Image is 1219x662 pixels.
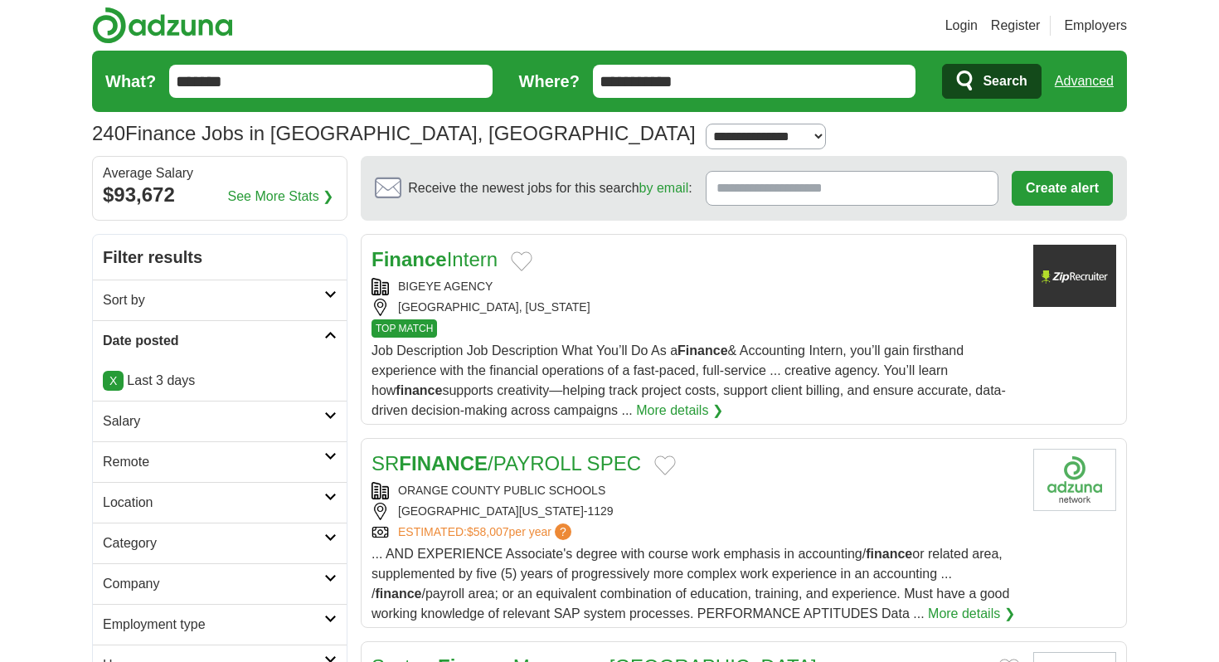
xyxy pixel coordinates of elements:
[866,547,912,561] strong: finance
[654,455,676,475] button: Add to favorite jobs
[1055,65,1114,98] a: Advanced
[372,343,1006,417] span: Job Description Job Description What You’ll Do As a & Accounting Intern, you’ll gain firsthand ex...
[372,482,1020,499] div: ORANGE COUNTY PUBLIC SCHOOLS
[372,319,437,338] span: TOP MATCH
[105,69,156,94] label: What?
[93,320,347,361] a: Date posted
[372,299,1020,316] div: [GEOGRAPHIC_DATA], [US_STATE]
[1033,449,1116,511] img: Company logo
[372,452,641,475] a: SRFINANCE/PAYROLL SPEC
[228,187,334,207] a: See More Stats ❯
[103,493,324,513] h2: Location
[103,167,337,180] div: Average Salary
[103,371,124,391] a: X
[636,401,723,421] a: More details ❯
[519,69,580,94] label: Where?
[467,525,509,538] span: $58,007
[511,251,532,271] button: Add to favorite jobs
[945,16,978,36] a: Login
[399,452,488,475] strong: FINANCE
[92,119,125,148] span: 240
[103,180,337,210] div: $93,672
[991,16,1041,36] a: Register
[372,278,1020,295] div: BIGEYE AGENCY
[103,411,324,431] h2: Salary
[398,523,575,541] a: ESTIMATED:$58,007per year?
[103,615,324,635] h2: Employment type
[677,343,727,358] strong: Finance
[103,452,324,472] h2: Remote
[396,383,442,397] strong: finance
[1012,171,1113,206] button: Create alert
[928,604,1015,624] a: More details ❯
[103,533,324,553] h2: Category
[1033,245,1116,307] img: Company logo
[408,178,692,198] span: Receive the newest jobs for this search :
[639,181,689,195] a: by email
[555,523,571,540] span: ?
[942,64,1041,99] button: Search
[93,604,347,645] a: Employment type
[103,331,324,351] h2: Date posted
[983,65,1027,98] span: Search
[93,523,347,563] a: Category
[372,248,498,270] a: FinanceIntern
[372,503,1020,520] div: [GEOGRAPHIC_DATA][US_STATE]-1129
[103,290,324,310] h2: Sort by
[372,547,1009,621] span: ... AND EXPERIENCE Associate's degree with course work emphasis in accounting/ or related area, s...
[93,441,347,482] a: Remote
[1064,16,1127,36] a: Employers
[103,574,324,594] h2: Company
[375,587,421,601] strong: finance
[372,248,447,270] strong: Finance
[92,122,696,144] h1: Finance Jobs in [GEOGRAPHIC_DATA], [GEOGRAPHIC_DATA]
[93,280,347,320] a: Sort by
[93,482,347,523] a: Location
[103,371,337,391] p: Last 3 days
[92,7,233,44] img: Adzuna logo
[93,401,347,441] a: Salary
[93,235,347,280] h2: Filter results
[93,563,347,604] a: Company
